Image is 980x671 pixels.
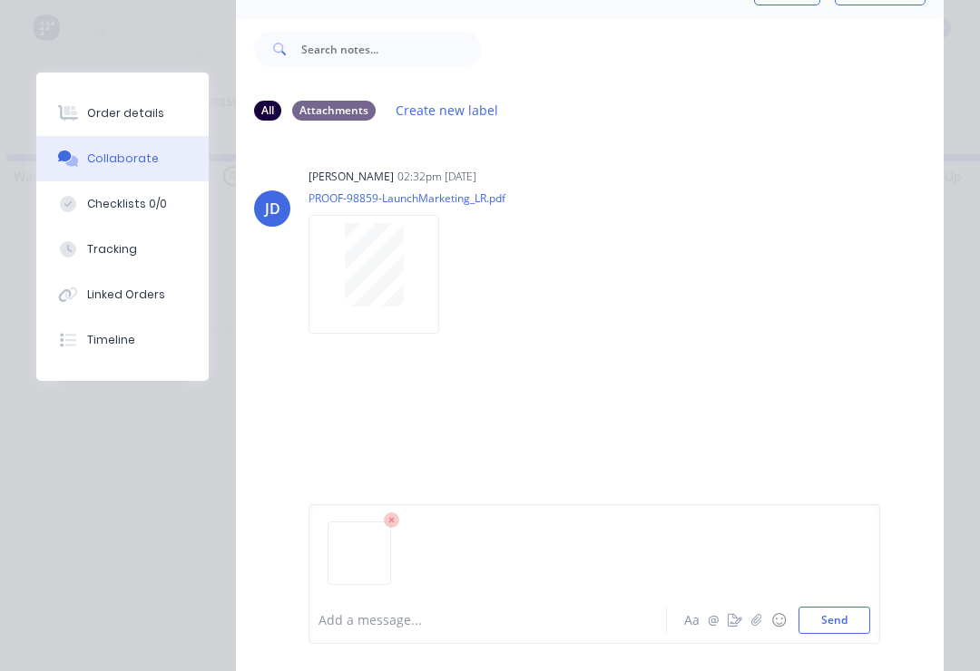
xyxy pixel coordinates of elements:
div: Attachments [292,101,376,121]
button: Aa [681,609,702,631]
button: Checklists 0/0 [36,181,209,227]
button: Create new label [387,98,508,122]
button: Linked Orders [36,272,209,317]
input: Search notes... [301,31,481,67]
button: Tracking [36,227,209,272]
div: Timeline [87,332,135,348]
div: [PERSON_NAME] [309,169,394,185]
div: Tracking [87,241,137,258]
div: JD [265,198,280,219]
button: Collaborate [36,136,209,181]
p: PROOF-98859-LaunchMarketing_LR.pdf [309,190,505,206]
button: Timeline [36,317,209,363]
button: Order details [36,91,209,136]
button: Send [799,607,870,634]
button: @ [702,609,724,631]
div: Order details [87,105,164,122]
div: Checklists 0/0 [87,196,167,212]
div: All [254,101,281,121]
div: Linked Orders [87,287,165,303]
button: ☺ [768,609,789,631]
div: 02:32pm [DATE] [397,169,476,185]
div: Collaborate [87,151,159,167]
